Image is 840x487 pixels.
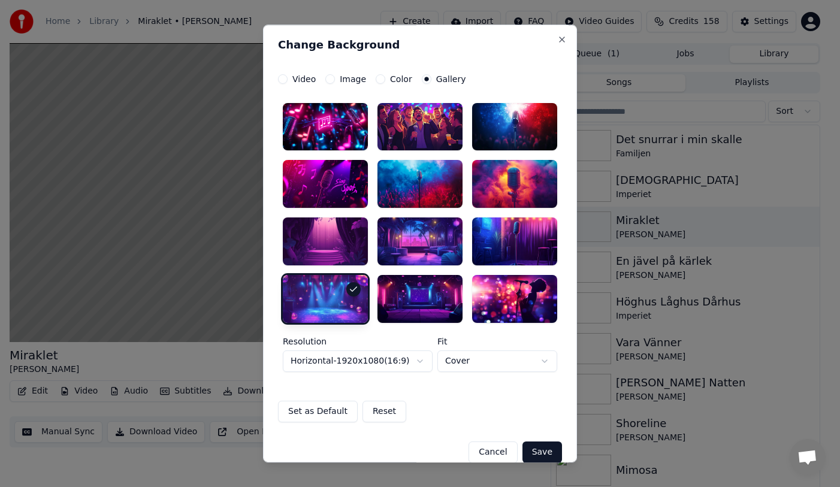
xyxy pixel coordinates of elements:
button: Reset [362,401,406,422]
label: Gallery [436,75,466,83]
h2: Change Background [278,40,562,50]
label: Fit [437,337,557,346]
button: Save [522,441,562,463]
button: Set as Default [278,401,358,422]
label: Image [340,75,366,83]
label: Video [292,75,316,83]
label: Color [390,75,412,83]
button: Cancel [469,441,517,463]
label: Resolution [283,337,433,346]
